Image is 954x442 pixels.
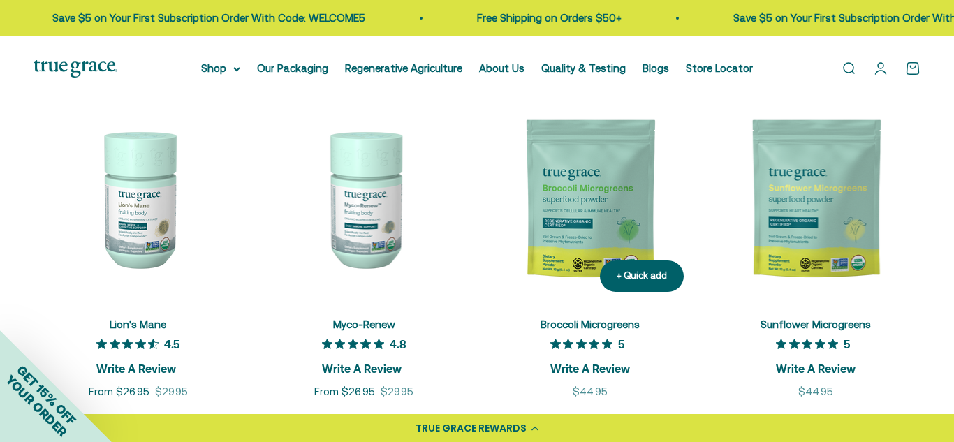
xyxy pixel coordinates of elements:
[260,94,469,303] img: Myco-RenewTM Blend Mushroom Supplements for Daily Immune Support* 1 g daily to support a healthy ...
[96,358,176,378] span: Write A Review
[643,62,669,74] a: Blogs
[322,334,406,378] button: 4.8 out 5 stars rating in total 11 reviews. Jump to reviews.
[617,269,667,283] div: + Quick add
[34,94,243,303] img: Lion's Mane Mushroom Supplement for Brain, Nerve&Cognitive Support* 1 g daily supports brain heal...
[155,383,188,400] compare-at-price: $29.95
[96,334,179,378] button: 4.5 out 5 stars rating in total 12 reviews. Jump to reviews.
[776,358,856,378] span: Write A Review
[345,62,462,74] a: Regenerative Agriculture
[257,62,328,74] a: Our Packaging
[333,318,395,330] a: Myco-Renew
[798,383,833,400] sale-price: $44.95
[314,383,375,400] sale-price: From $26.95
[761,318,871,330] a: Sunflower Microgreens
[686,62,753,74] a: Store Locator
[479,62,524,74] a: About Us
[618,337,624,351] span: 5
[50,10,362,27] p: Save $5 on Your First Subscription Order With Code: WELCOME5
[474,12,619,24] a: Free Shipping on Orders $50+
[164,337,179,351] span: 4.5
[201,60,240,77] summary: Shop
[3,372,70,439] span: YOUR ORDER
[712,94,921,303] img: Sunflower microgreens have been shown in studies to contain phytochemicals known as flavonoids wh...
[416,421,527,436] div: TRUE GRACE REWARDS
[390,337,406,351] span: 4.8
[550,358,630,378] span: Write A Review
[89,383,149,400] sale-price: From $26.95
[381,383,413,400] compare-at-price: $29.95
[600,260,684,292] button: + Quick add
[550,334,630,378] button: 5 out 5 stars rating in total 5 reviews. Jump to reviews.
[776,334,856,378] button: 5 out 5 stars rating in total 2 reviews. Jump to reviews.
[573,383,608,400] sale-price: $44.95
[844,337,850,351] span: 5
[541,318,640,330] a: Broccoli Microgreens
[541,62,626,74] a: Quality & Testing
[110,318,166,330] a: Lion's Mane
[322,358,402,378] span: Write A Review
[485,94,695,303] img: Broccoli Microgreens have been shown in studies to gently support the detoxification process — ak...
[14,362,79,427] span: GET 15% OFF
